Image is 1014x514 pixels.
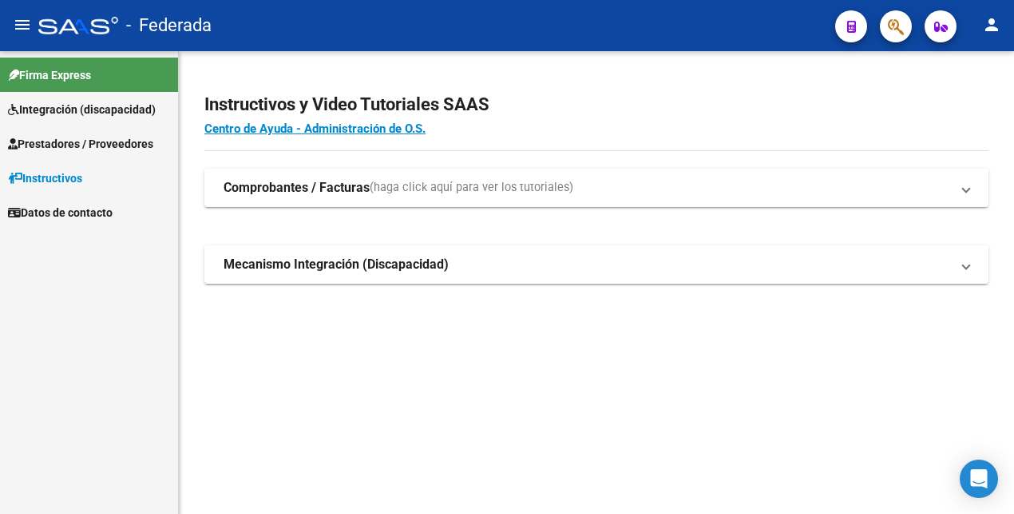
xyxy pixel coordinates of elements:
[8,204,113,221] span: Datos de contacto
[126,8,212,43] span: - Federada
[204,122,426,136] a: Centro de Ayuda - Administración de O.S.
[8,101,156,118] span: Integración (discapacidad)
[13,15,32,34] mat-icon: menu
[204,90,988,120] h2: Instructivos y Video Tutoriales SAAS
[8,135,153,153] span: Prestadores / Proveedores
[370,179,573,197] span: (haga click aquí para ver los tutoriales)
[8,169,82,187] span: Instructivos
[960,460,998,498] div: Open Intercom Messenger
[982,15,1001,34] mat-icon: person
[204,169,988,207] mat-expansion-panel-header: Comprobantes / Facturas(haga click aquí para ver los tutoriales)
[204,245,988,284] mat-expansion-panel-header: Mecanismo Integración (Discapacidad)
[8,66,91,84] span: Firma Express
[224,256,449,273] strong: Mecanismo Integración (Discapacidad)
[224,179,370,197] strong: Comprobantes / Facturas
